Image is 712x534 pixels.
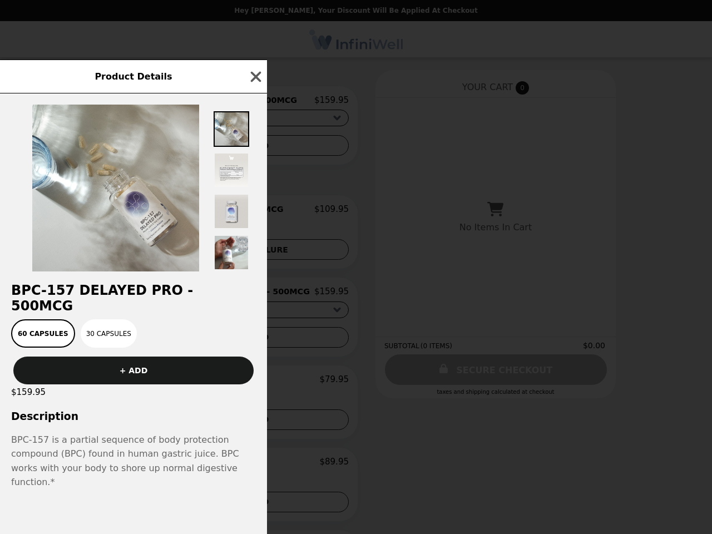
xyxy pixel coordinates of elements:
[11,319,75,348] button: 60 Capsules
[32,105,199,271] img: 60 Capsules
[95,71,172,82] span: Product Details
[214,111,249,147] img: Thumbnail 1
[214,194,249,229] img: Thumbnail 3
[13,357,254,384] button: + ADD
[81,319,137,348] button: 30 Capsules
[214,235,249,270] img: Thumbnail 4
[11,433,256,489] span: BPC-157 is a partial sequence of body protection compound (BPC) found in human gastric juice. BPC...
[214,152,249,188] img: Thumbnail 2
